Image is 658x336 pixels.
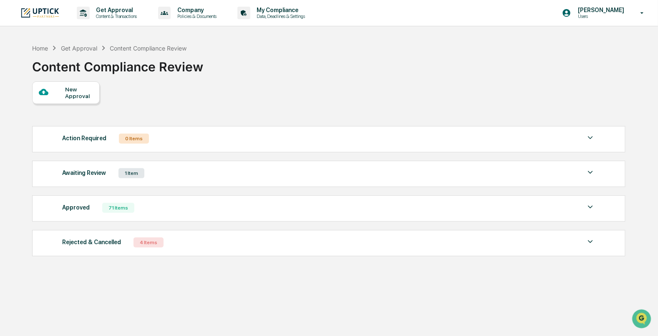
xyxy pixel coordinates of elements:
[62,202,90,213] div: Approved
[28,72,106,79] div: We're available if you need us!
[32,53,203,74] div: Content Compliance Review
[8,122,15,129] div: 🔎
[134,237,164,248] div: 4 Items
[585,237,595,247] img: caret
[118,168,144,178] div: 1 Item
[585,202,595,212] img: caret
[110,45,187,52] div: Content Compliance Review
[250,13,310,19] p: Data, Deadlines & Settings
[250,7,310,13] p: My Compliance
[102,203,134,213] div: 71 Items
[119,134,149,144] div: 0 Items
[62,167,106,178] div: Awaiting Review
[61,45,97,52] div: Get Approval
[5,102,57,117] a: 🖐️Preclearance
[8,106,15,113] div: 🖐️
[59,141,101,148] a: Powered byPylon
[65,86,93,99] div: New Approval
[61,106,67,113] div: 🗄️
[62,133,106,144] div: Action Required
[17,105,54,114] span: Preclearance
[631,308,654,331] iframe: Open customer support
[17,121,53,129] span: Data Lookup
[20,7,60,18] img: logo
[571,7,628,13] p: [PERSON_NAME]
[5,118,56,133] a: 🔎Data Lookup
[585,133,595,143] img: caret
[585,167,595,177] img: caret
[57,102,107,117] a: 🗄️Attestations
[69,105,103,114] span: Attestations
[8,64,23,79] img: 1746055101610-c473b297-6a78-478c-a979-82029cc54cd1
[62,237,121,248] div: Rejected & Cancelled
[90,13,141,19] p: Content & Transactions
[90,7,141,13] p: Get Approval
[571,13,628,19] p: Users
[83,141,101,148] span: Pylon
[8,18,152,31] p: How can we help?
[28,64,137,72] div: Start new chat
[142,66,152,76] button: Start new chat
[171,7,221,13] p: Company
[32,45,48,52] div: Home
[171,13,221,19] p: Policies & Documents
